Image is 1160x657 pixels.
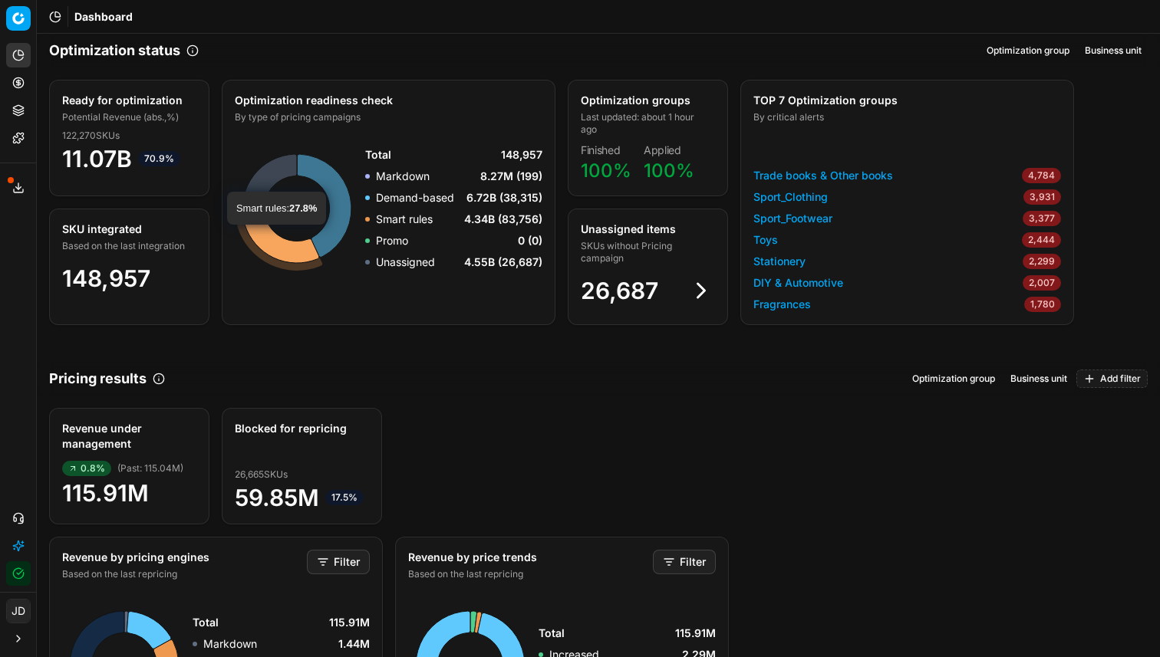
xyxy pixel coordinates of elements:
[480,169,542,184] span: 8.27M (199)
[1023,189,1061,205] span: 3,931
[753,275,843,291] a: DIY & Automotive
[581,240,712,264] div: SKUs without Pricing campaign
[62,111,193,123] div: Potential Revenue (abs.,%)
[235,468,288,481] span: 26,665 SKUs
[753,254,806,269] a: Stationery
[62,240,193,252] div: Based on the last integration
[753,168,893,183] a: Trade books & Other books
[62,264,150,292] span: 148,957
[1023,211,1061,226] span: 3,377
[464,255,542,270] span: 4.55B (26,687)
[581,93,712,108] div: Optimization groups
[581,222,712,237] div: Unassigned items
[329,615,370,630] span: 115.91M
[376,233,408,248] p: Promo
[581,277,658,304] span: 26,687
[203,636,257,652] p: Markdown
[74,9,133,25] span: Dashboard
[49,368,147,389] h2: Pricing results
[753,211,832,226] a: Sport_Footwear
[74,9,133,25] nav: breadcrumb
[235,421,366,436] div: Blocked for repricing
[338,636,370,652] span: 1.44M
[307,550,370,574] button: Filter
[980,41,1076,60] button: Optimization group
[1024,297,1061,312] span: 1,780
[62,421,193,452] div: Revenue under management
[644,145,694,156] dt: Applied
[1079,41,1148,60] button: Business unit
[6,599,31,623] button: JD
[193,615,219,630] span: Total
[753,232,778,248] a: Toys
[1076,370,1148,388] button: Add filter
[365,147,391,163] span: Total
[235,93,539,108] div: Optimization readiness check
[753,93,1058,108] div: TOP 7 Optimization groups
[1023,254,1061,269] span: 2,299
[581,111,712,136] div: Last updated: about 1 hour ago
[501,147,542,163] span: 148,957
[62,461,111,476] span: 0.8%
[1022,168,1061,183] span: 4,784
[653,550,716,574] button: Filter
[235,111,539,123] div: By type of pricing campaigns
[906,370,1001,388] button: Optimization group
[466,190,542,205] span: 6.72B (38,315)
[7,600,30,623] span: JD
[62,222,193,237] div: SKU integrated
[325,490,364,505] span: 17.5%
[1023,275,1061,291] span: 2,007
[464,212,542,227] span: 4.34B (83,756)
[117,462,183,475] span: ( Past : 115.04M )
[62,568,304,580] div: Based on the last repricing
[376,255,435,270] p: Unassigned
[49,40,180,61] h2: Optimization status
[376,212,433,227] p: Smart rules
[62,130,120,142] span: 122,270 SKUs
[1022,232,1061,248] span: 2,444
[675,626,716,641] span: 115.91M
[62,479,196,507] span: 115.91M
[62,93,193,108] div: Ready for optimization
[1004,370,1073,388] button: Business unit
[539,626,565,641] span: Total
[235,484,369,511] span: 59.85M
[408,568,650,580] div: Based on the last repricing
[376,190,454,205] p: Demand-based
[62,145,196,172] span: 11.07B
[644,159,694,182] span: 100%
[376,169,430,184] p: Markdown
[753,111,1058,123] div: By critical alerts
[138,151,180,166] span: 70.9%
[753,189,828,205] a: Sport_Clothing
[408,550,650,565] div: Revenue by price trends
[581,145,631,156] dt: Finished
[753,297,811,312] a: Fragrances
[518,233,542,248] span: 0 (0)
[62,550,304,565] div: Revenue by pricing engines
[581,159,631,182] span: 100%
